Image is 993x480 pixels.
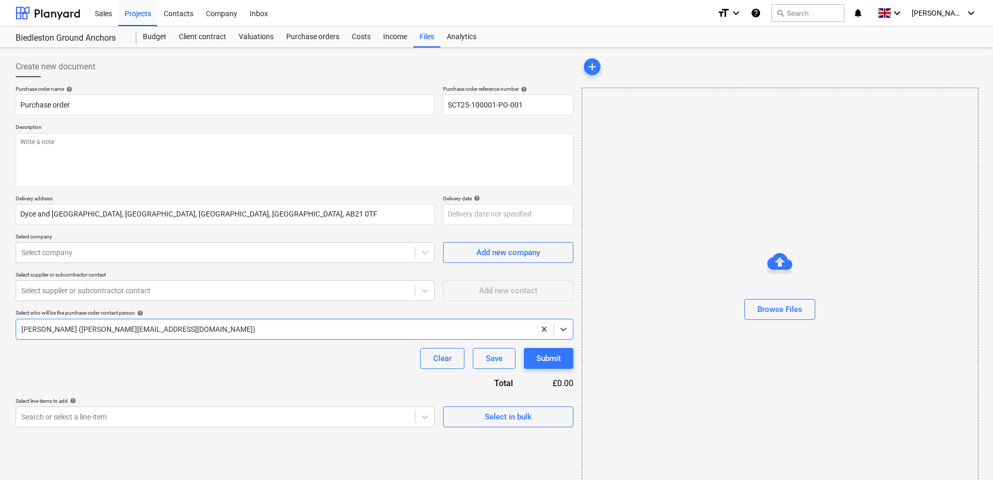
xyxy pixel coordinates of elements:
[16,33,124,44] div: Biedleston Ground Anchors
[232,27,280,47] a: Valuations
[965,7,977,19] i: keyboard_arrow_down
[137,27,173,47] a: Budget
[16,61,95,73] span: Create new document
[586,61,598,73] span: add
[280,27,346,47] a: Purchase orders
[853,7,863,19] i: notifications
[377,27,413,47] a: Income
[346,27,377,47] a: Costs
[443,195,573,202] div: Delivery date
[485,410,532,424] div: Select in bulk
[443,242,573,263] button: Add new company
[64,86,72,92] span: help
[173,27,232,47] a: Client contract
[440,27,483,47] a: Analytics
[473,348,516,369] button: Save
[524,348,573,369] button: Submit
[717,7,730,19] i: format_size
[744,299,815,320] button: Browse Files
[135,310,143,316] span: help
[891,7,903,19] i: keyboard_arrow_down
[730,7,742,19] i: keyboard_arrow_down
[438,377,530,389] div: Total
[912,9,964,17] span: [PERSON_NAME] Mac
[443,94,573,115] input: Reference number
[16,233,435,242] p: Select company
[443,204,573,225] input: Delivery date not specified
[16,94,435,115] input: Document name
[443,406,573,427] button: Select in bulk
[413,27,440,47] a: Files
[68,398,76,404] span: help
[443,86,573,92] div: Purchase order reference number
[771,4,844,22] button: Search
[16,309,573,316] div: Select who will be the purchase order contact person
[472,195,480,201] span: help
[536,352,561,365] div: Submit
[486,352,502,365] div: Save
[16,86,435,92] div: Purchase order name
[16,204,435,225] input: Delivery address
[420,348,464,369] button: Clear
[16,124,573,133] p: Description
[776,9,784,17] span: search
[16,271,435,280] p: Select supplier or subcontractor contact
[530,377,573,389] div: £0.00
[757,303,802,316] div: Browse Files
[751,7,761,19] i: Knowledge base
[16,398,435,404] div: Select line-items to add
[519,86,527,92] span: help
[476,246,540,259] div: Add new company
[433,352,451,365] div: Clear
[16,195,435,204] p: Delivery address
